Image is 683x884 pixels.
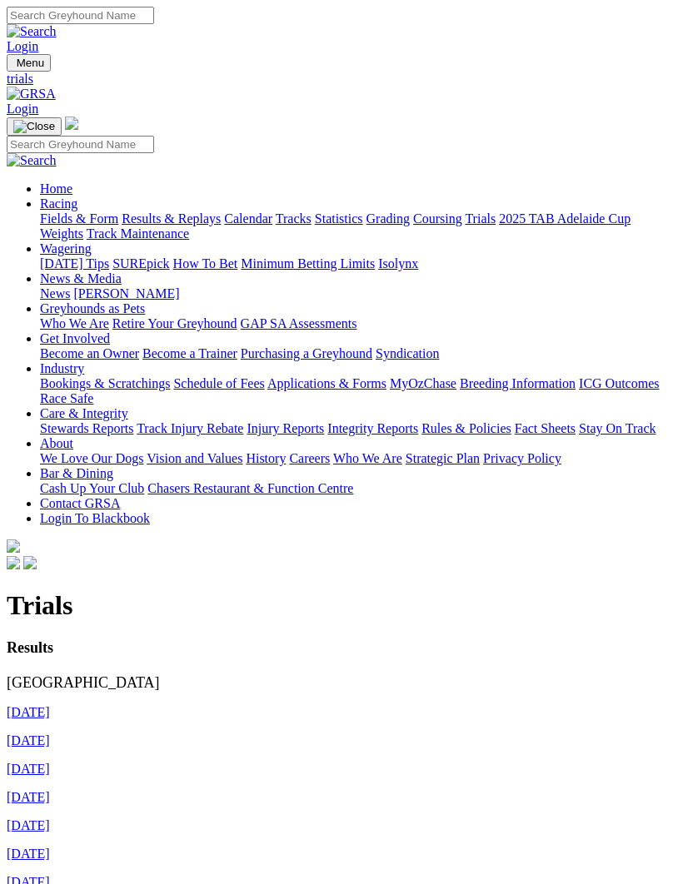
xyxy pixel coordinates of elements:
a: Become an Owner [40,346,139,360]
a: Injury Reports [247,421,324,435]
div: Care & Integrity [40,421,676,436]
button: Toggle navigation [7,54,51,72]
a: Results & Replays [122,211,221,226]
a: Bar & Dining [40,466,113,480]
a: Contact GRSA [40,496,120,510]
a: Breeding Information [460,376,576,390]
a: Tracks [276,211,312,226]
a: Care & Integrity [40,406,128,420]
a: Login To Blackbook [40,511,150,525]
a: Industry [40,361,84,375]
a: News & Media [40,271,122,286]
h1: Trials [7,590,676,621]
a: Statistics [315,211,363,226]
a: Stay On Track [579,421,656,435]
a: Get Involved [40,331,110,345]
a: How To Bet [173,256,238,271]
a: GAP SA Assessments [241,316,357,330]
a: Applications & Forms [267,376,386,390]
a: News [40,286,70,300]
img: GRSA [7,87,56,102]
a: Syndication [376,346,439,360]
strong: Results [7,639,53,656]
a: Track Maintenance [87,226,189,241]
a: Race Safe [40,391,93,405]
a: [DATE] [7,705,50,719]
a: Purchasing a Greyhound [241,346,372,360]
a: trials [7,72,676,87]
a: Weights [40,226,83,241]
img: twitter.svg [23,556,37,569]
a: About [40,436,73,450]
a: Careers [289,451,330,465]
div: Get Involved [40,346,676,361]
a: Greyhounds as Pets [40,301,145,315]
a: Calendar [224,211,272,226]
img: facebook.svg [7,556,20,569]
a: Stewards Reports [40,421,133,435]
a: [PERSON_NAME] [73,286,179,300]
div: Greyhounds as Pets [40,316,676,331]
a: Minimum Betting Limits [241,256,375,271]
a: ICG Outcomes [579,376,659,390]
div: About [40,451,676,466]
input: Search [7,7,154,24]
a: History [246,451,286,465]
a: 2025 TAB Adelaide Cup [499,211,631,226]
input: Search [7,136,154,153]
a: Grading [366,211,410,226]
a: Strategic Plan [406,451,480,465]
img: logo-grsa-white.png [65,117,78,130]
a: Vision and Values [147,451,242,465]
button: Toggle navigation [7,117,62,136]
a: Home [40,181,72,196]
img: Close [13,120,55,133]
a: Chasers Restaurant & Function Centre [147,481,353,495]
span: [GEOGRAPHIC_DATA] [7,639,160,691]
a: Who We Are [40,316,109,330]
a: We Love Our Dogs [40,451,143,465]
a: Trials [465,211,496,226]
a: Track Injury Rebate [137,421,243,435]
a: Cash Up Your Club [40,481,144,495]
a: [DATE] [7,790,50,804]
a: Login [7,102,38,116]
a: Who We Are [333,451,402,465]
a: [DATE] [7,818,50,832]
a: Racing [40,196,77,211]
a: Privacy Policy [483,451,561,465]
a: Rules & Policies [421,421,511,435]
a: Bookings & Scratchings [40,376,170,390]
a: Coursing [413,211,462,226]
a: [DATE] Tips [40,256,109,271]
a: Wagering [40,241,92,256]
a: Integrity Reports [327,421,418,435]
a: Schedule of Fees [173,376,264,390]
img: Search [7,153,57,168]
div: Industry [40,376,676,406]
a: SUREpick [112,256,169,271]
a: Become a Trainer [142,346,237,360]
a: Retire Your Greyhound [112,316,237,330]
a: Isolynx [378,256,418,271]
img: logo-grsa-white.png [7,539,20,553]
div: Racing [40,211,676,241]
span: Menu [17,57,44,69]
div: Wagering [40,256,676,271]
a: MyOzChase [390,376,456,390]
a: Login [7,39,38,53]
div: News & Media [40,286,676,301]
img: Search [7,24,57,39]
a: [DATE] [7,847,50,861]
a: [DATE] [7,733,50,747]
a: [DATE] [7,762,50,776]
a: Fields & Form [40,211,118,226]
div: Bar & Dining [40,481,676,496]
a: Fact Sheets [515,421,576,435]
